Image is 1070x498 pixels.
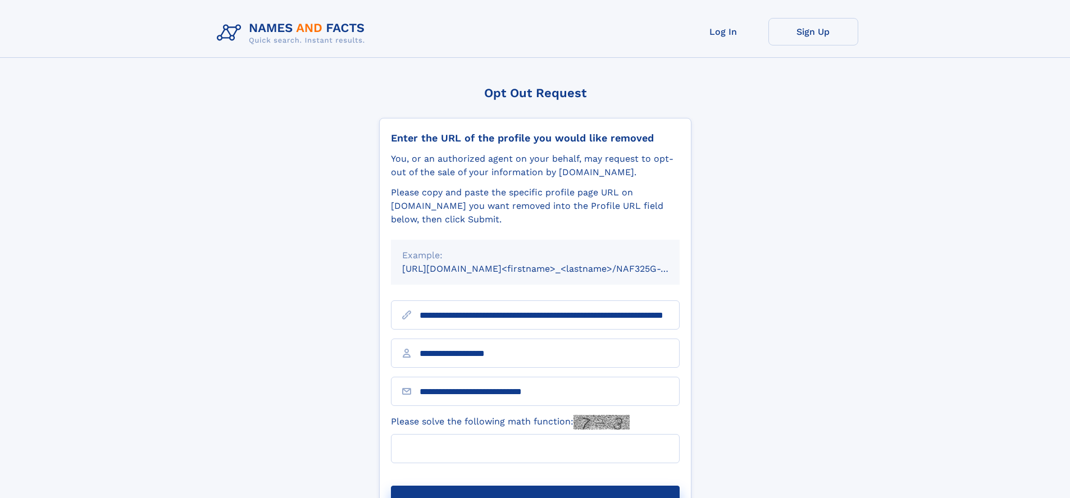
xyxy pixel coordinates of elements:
small: [URL][DOMAIN_NAME]<firstname>_<lastname>/NAF325G-xxxxxxxx [402,263,701,274]
a: Log In [679,18,768,45]
img: Logo Names and Facts [212,18,374,48]
div: Enter the URL of the profile you would like removed [391,132,680,144]
div: Opt Out Request [379,86,691,100]
div: Please copy and paste the specific profile page URL on [DOMAIN_NAME] you want removed into the Pr... [391,186,680,226]
div: Example: [402,249,668,262]
label: Please solve the following math function: [391,415,630,430]
div: You, or an authorized agent on your behalf, may request to opt-out of the sale of your informatio... [391,152,680,179]
a: Sign Up [768,18,858,45]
